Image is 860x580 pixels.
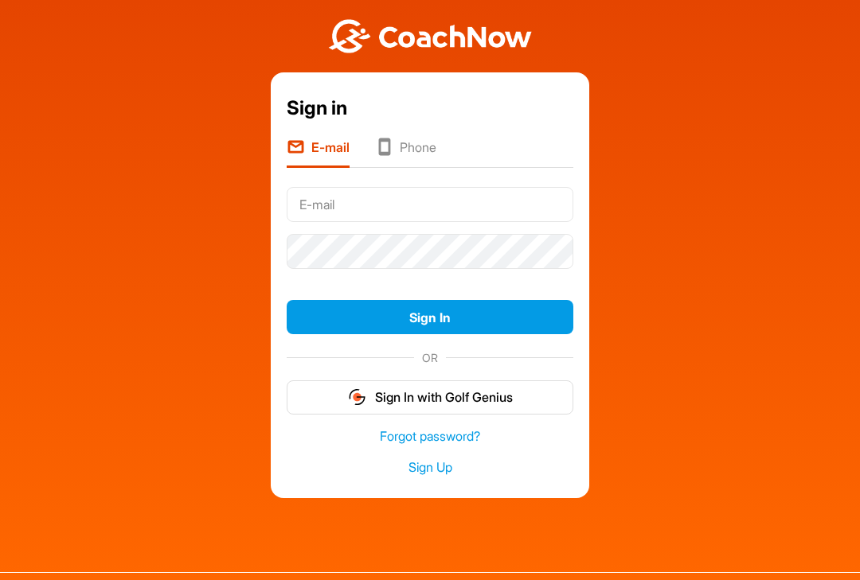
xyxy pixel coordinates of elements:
[287,187,573,222] input: E-mail
[287,94,573,123] div: Sign in
[326,19,534,53] img: BwLJSsUCoWCh5upNqxVrqldRgqLPVwmV24tXu5FoVAoFEpwwqQ3VIfuoInZCoVCoTD4vwADAC3ZFMkVEQFDAAAAAElFTkSuQmCC
[287,138,350,168] li: E-mail
[347,387,367,407] img: gg_logo
[375,138,436,168] li: Phone
[287,380,573,415] button: Sign In with Golf Genius
[287,427,573,446] a: Forgot password?
[414,349,446,366] span: OR
[287,458,573,477] a: Sign Up
[287,300,573,334] button: Sign In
